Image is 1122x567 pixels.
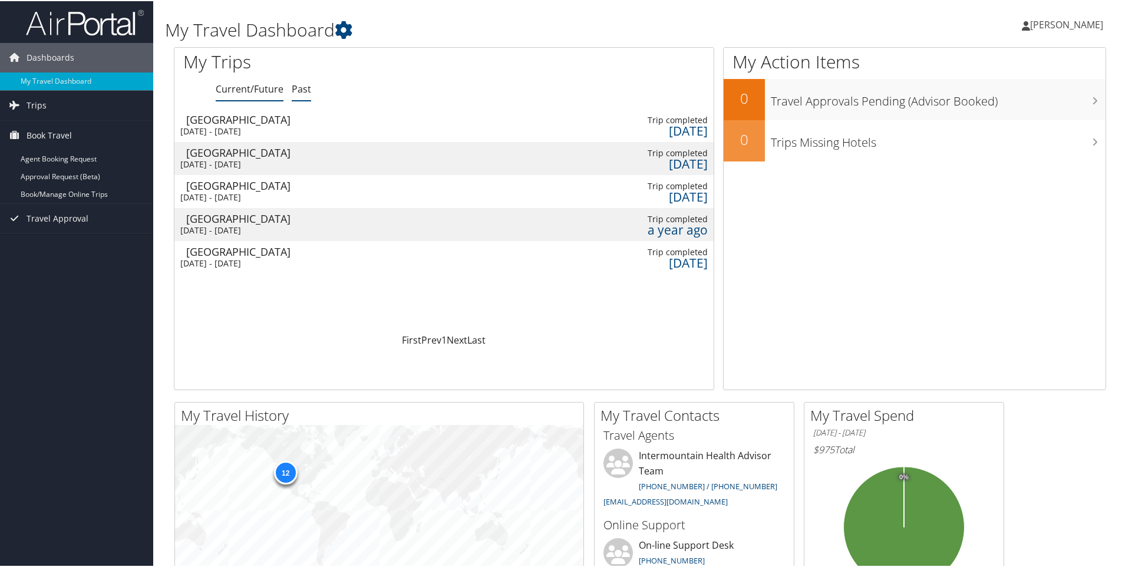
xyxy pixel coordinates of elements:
[180,191,306,202] div: [DATE] - [DATE]
[771,86,1105,108] h3: Travel Approvals Pending (Advisor Booked)
[1030,17,1103,30] span: [PERSON_NAME]
[180,125,306,136] div: [DATE] - [DATE]
[27,203,88,232] span: Travel Approval
[27,120,72,149] span: Book Travel
[292,81,311,94] a: Past
[724,48,1105,73] h1: My Action Items
[724,128,765,149] h2: 0
[600,404,794,424] h2: My Travel Contacts
[27,42,74,71] span: Dashboards
[273,460,297,483] div: 12
[26,8,144,35] img: airportal-logo.png
[186,212,312,223] div: [GEOGRAPHIC_DATA]
[813,426,995,437] h6: [DATE] - [DATE]
[810,404,1004,424] h2: My Travel Spend
[441,332,447,345] a: 1
[585,157,707,168] div: [DATE]
[899,473,909,480] tspan: 0%
[598,447,791,510] li: Intermountain Health Advisor Team
[639,480,777,490] a: [PHONE_NUMBER] / [PHONE_NUMBER]
[724,119,1105,160] a: 0Trips Missing Hotels
[186,146,312,157] div: [GEOGRAPHIC_DATA]
[585,223,707,234] div: a year ago
[165,17,798,41] h1: My Travel Dashboard
[180,158,306,169] div: [DATE] - [DATE]
[421,332,441,345] a: Prev
[585,246,707,256] div: Trip completed
[585,124,707,135] div: [DATE]
[186,113,312,124] div: [GEOGRAPHIC_DATA]
[813,442,834,455] span: $975
[180,257,306,268] div: [DATE] - [DATE]
[402,332,421,345] a: First
[585,190,707,201] div: [DATE]
[603,516,785,532] h3: Online Support
[1022,6,1115,41] a: [PERSON_NAME]
[603,426,785,443] h3: Travel Agents
[585,114,707,124] div: Trip completed
[771,127,1105,150] h3: Trips Missing Hotels
[186,245,312,256] div: [GEOGRAPHIC_DATA]
[183,48,480,73] h1: My Trips
[216,81,283,94] a: Current/Future
[585,256,707,267] div: [DATE]
[724,87,765,107] h2: 0
[585,180,707,190] div: Trip completed
[585,147,707,157] div: Trip completed
[180,224,306,235] div: [DATE] - [DATE]
[603,495,728,506] a: [EMAIL_ADDRESS][DOMAIN_NAME]
[813,442,995,455] h6: Total
[724,78,1105,119] a: 0Travel Approvals Pending (Advisor Booked)
[181,404,583,424] h2: My Travel History
[467,332,486,345] a: Last
[585,213,707,223] div: Trip completed
[447,332,467,345] a: Next
[186,179,312,190] div: [GEOGRAPHIC_DATA]
[639,554,705,565] a: [PHONE_NUMBER]
[27,90,47,119] span: Trips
